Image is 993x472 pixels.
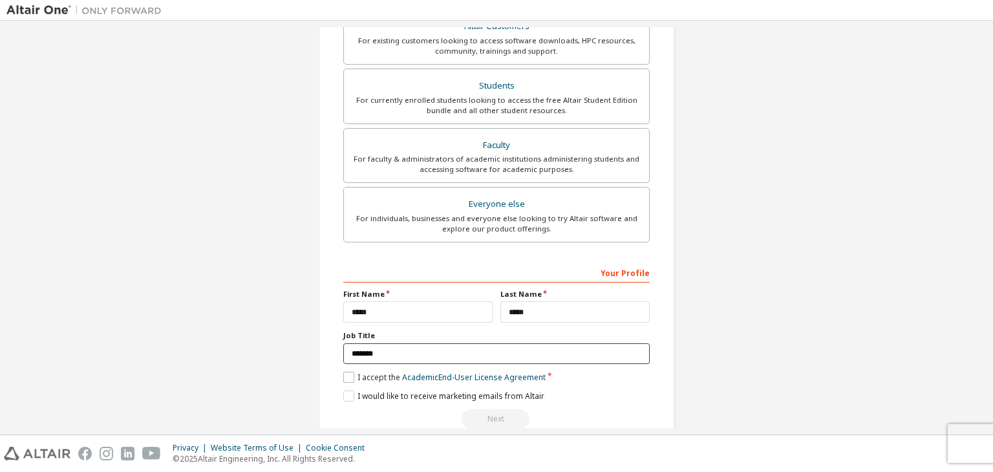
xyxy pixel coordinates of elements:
[402,372,546,383] a: Academic End-User License Agreement
[4,447,70,460] img: altair_logo.svg
[352,95,641,116] div: For currently enrolled students looking to access the free Altair Student Edition bundle and all ...
[121,447,134,460] img: linkedin.svg
[343,409,650,429] div: Read and acccept EULA to continue
[211,443,306,453] div: Website Terms of Use
[6,4,168,17] img: Altair One
[352,213,641,234] div: For individuals, businesses and everyone else looking to try Altair software and explore our prod...
[142,447,161,460] img: youtube.svg
[500,289,650,299] label: Last Name
[343,330,650,341] label: Job Title
[352,195,641,213] div: Everyone else
[78,447,92,460] img: facebook.svg
[173,443,211,453] div: Privacy
[343,391,544,402] label: I would like to receive marketing emails from Altair
[100,447,113,460] img: instagram.svg
[352,77,641,95] div: Students
[343,262,650,283] div: Your Profile
[343,372,546,383] label: I accept the
[173,453,372,464] p: © 2025 Altair Engineering, Inc. All Rights Reserved.
[352,136,641,155] div: Faculty
[343,289,493,299] label: First Name
[352,154,641,175] div: For faculty & administrators of academic institutions administering students and accessing softwa...
[306,443,372,453] div: Cookie Consent
[352,36,641,56] div: For existing customers looking to access software downloads, HPC resources, community, trainings ...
